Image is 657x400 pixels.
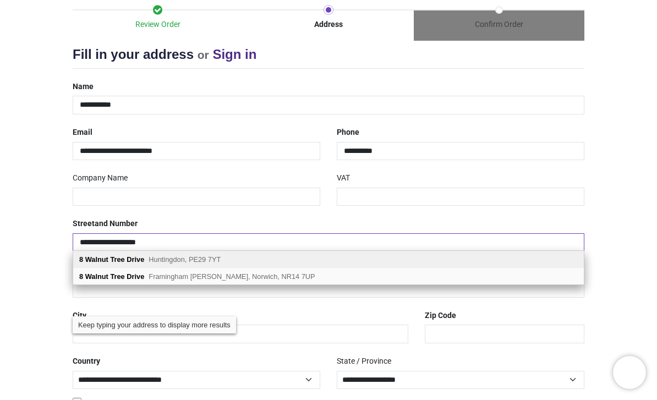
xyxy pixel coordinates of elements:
label: City [73,306,86,325]
span: Framingham [PERSON_NAME], Norwich, NR14 7UP [149,272,315,281]
div: Review Order [73,19,243,30]
b: 8 [79,272,83,281]
label: Name [73,78,94,96]
b: 8 [79,255,83,264]
label: Phone [337,123,359,142]
div: address list [73,251,584,285]
div: Confirm Order [414,19,584,30]
span: Fill in your address [73,47,194,62]
label: Company Name [73,169,128,188]
b: Walnut Tree [85,272,125,281]
div: Address [243,19,414,30]
label: Country [73,352,100,371]
span: and Number [95,219,138,228]
label: Email [73,123,92,142]
label: VAT [337,169,350,188]
b: Walnut Tree [85,255,125,264]
b: Drive [127,255,144,264]
label: Zip Code [425,306,456,325]
div: Keep typing your address to display more results [73,316,236,333]
a: Sign in [212,47,256,62]
label: Street [73,215,138,233]
span: Huntingdon, PE29 7YT [149,255,221,264]
label: State / Province [337,352,391,371]
small: or [198,48,209,61]
iframe: Brevo live chat [613,356,646,389]
b: Drive [127,272,144,281]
